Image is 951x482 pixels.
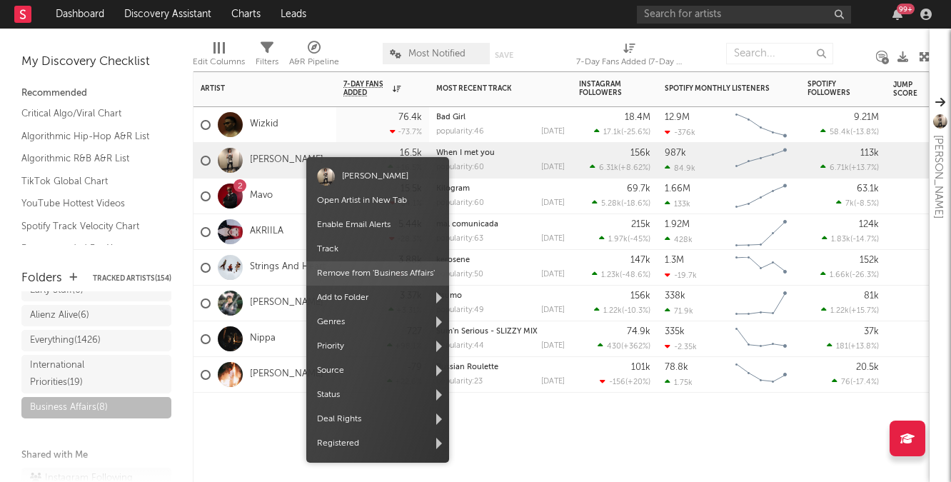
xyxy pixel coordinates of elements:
button: Tracked Artists(154) [93,275,171,282]
a: When I met you [436,149,495,157]
div: Business Affairs ( 8 ) [30,399,108,416]
input: Search... [726,43,833,64]
div: [DATE] [541,128,565,136]
div: 113k [860,149,879,158]
div: mal comunicada [436,221,565,229]
span: Genres [306,310,449,334]
div: ( ) [832,377,879,386]
span: 1.23k [601,271,620,279]
div: [DATE] [541,235,565,243]
svg: Chart title [729,143,793,179]
div: 338k [665,291,685,301]
div: 7-Day Fans Added (7-Day Fans Added) [576,54,683,71]
div: International Priorities ( 19 ) [30,357,131,391]
span: -156 [609,378,625,386]
div: popularity: 23 [436,378,483,386]
span: Track [306,237,449,261]
div: [DATE] [541,378,565,386]
span: +15.7 % [851,307,877,315]
a: Strings And Heart [250,261,326,273]
a: Algorithmic Hip-Hop A&R List [21,129,157,144]
a: Itsumo [436,292,462,300]
a: mal comunicada [436,221,498,229]
svg: Chart title [729,250,793,286]
div: 12.9M [665,113,690,122]
span: -8.5 % [856,200,877,208]
a: YouTube Hottest Videos [21,196,157,211]
span: -14.7 % [852,236,877,243]
div: 147k [630,256,650,265]
div: 65.0 [893,366,950,383]
div: ( ) [827,341,879,351]
span: Priority [306,334,449,358]
span: 6.71k [830,164,849,172]
div: Kilogram [436,185,565,193]
span: -45 % [630,236,648,243]
svg: Chart title [729,214,793,250]
div: ( ) [592,199,650,208]
div: Most Recent Track [436,84,543,93]
div: 81k [864,291,879,301]
div: -73.7 % [390,127,422,136]
span: 1.22k [603,307,622,315]
a: Wizkid [250,119,278,131]
div: 1.3M [665,256,684,265]
a: Business Affairs(8) [21,397,171,418]
div: 7-Day Fans Added (7-Day Fans Added) [576,36,683,77]
div: popularity: 49 [436,306,484,314]
div: 20.5k [856,363,879,372]
span: +13.7 % [851,164,877,172]
a: AKRIILA [250,226,283,238]
div: 1.92M [665,220,690,229]
span: 7k [845,200,854,208]
span: -13.8 % [852,129,877,136]
div: [DATE] [541,342,565,350]
span: -18.6 % [623,200,648,208]
div: ( ) [594,127,650,136]
a: International Priorities(19) [21,355,171,393]
span: Remove from ' Business Affairs ' [306,261,449,286]
span: 5.28k [601,200,621,208]
div: 428k [665,235,693,244]
span: 1.22k [830,307,849,315]
div: ( ) [821,306,879,315]
div: Filters [256,54,278,71]
a: Nippa [250,333,276,345]
div: 96.9 [893,188,950,205]
span: 17.1k [603,129,621,136]
span: -25.6 % [623,129,648,136]
span: -10.3 % [624,307,648,315]
div: 78.8k [665,363,688,372]
div: Sum'n Serious - SLIZZY MIX [436,328,565,336]
div: -376k [665,128,695,137]
div: 69.7k [627,184,650,194]
div: ( ) [590,163,650,172]
a: Spotify Track Velocity Chart [21,219,157,234]
div: [PERSON_NAME] [930,135,947,219]
span: Source [306,358,449,383]
span: 7-Day Fans Added [343,80,389,97]
a: Mavo [250,190,273,202]
div: Spotify Followers [807,80,857,97]
a: TikTok Global Chart [21,174,157,189]
div: A&R Pipeline [289,54,339,71]
div: Itsumo [436,292,565,300]
svg: Chart title [729,107,793,143]
div: 64.6 [893,331,950,348]
svg: Chart title [729,321,793,357]
div: 84.9k [665,164,695,173]
div: ( ) [599,234,650,243]
svg: Chart title [729,286,793,321]
span: 1.97k [608,236,628,243]
div: Instagram Followers [579,80,629,97]
span: 430 [607,343,621,351]
div: 16.5k [400,149,422,158]
div: [DATE] [541,271,565,278]
div: My Discovery Checklist [21,54,171,71]
a: Sum'n Serious - SLIZZY MIX [436,328,538,336]
div: 92.3 [893,152,950,169]
div: A&R Pipeline [289,36,339,77]
div: popularity: 44 [436,342,484,350]
span: +20 % [628,378,648,386]
div: popularity: 50 [436,271,483,278]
